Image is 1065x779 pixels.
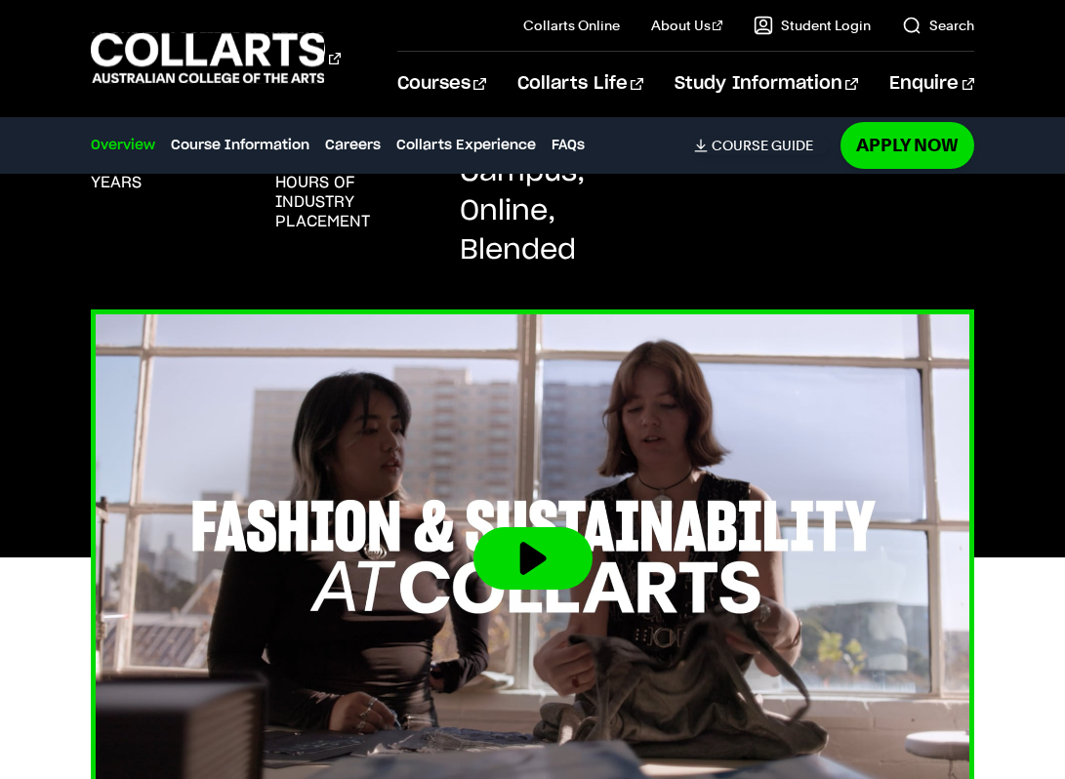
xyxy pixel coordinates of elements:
h3: hours of industry placement [275,173,421,231]
a: Collarts Online [523,16,620,35]
a: Apply Now [840,122,974,168]
a: FAQs [552,135,585,156]
a: Collarts Experience [396,135,536,156]
p: On Campus, Online, Blended [460,114,605,270]
a: Collarts Life [517,52,643,116]
a: Courses [397,52,486,116]
div: Go to homepage [91,30,341,86]
a: Overview [91,135,155,156]
a: Course Guide [694,137,829,154]
a: Student Login [754,16,871,35]
a: About Us [651,16,723,35]
a: Careers [325,135,381,156]
h3: years [91,173,142,192]
a: Search [902,16,974,35]
a: Enquire [889,52,974,116]
a: Study Information [675,52,858,116]
a: Course Information [171,135,309,156]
